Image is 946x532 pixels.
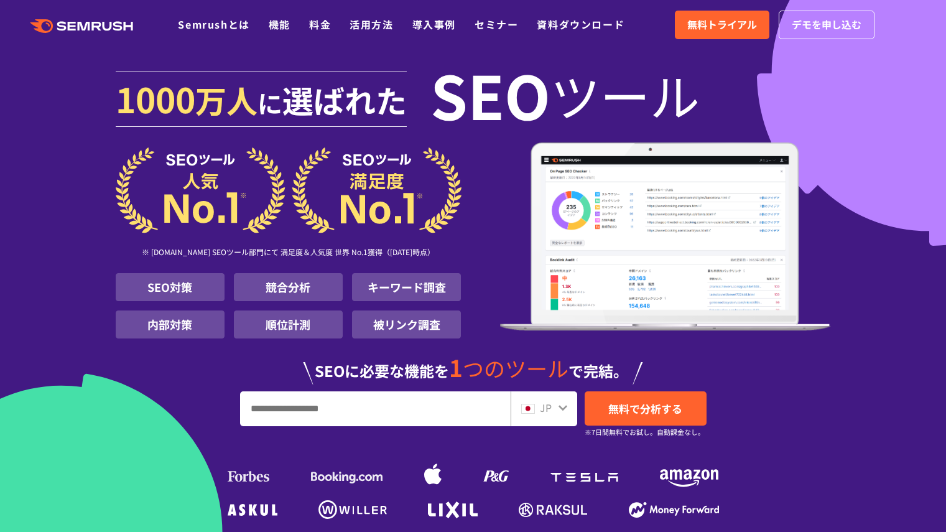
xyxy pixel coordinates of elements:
[687,17,757,33] span: 無料トライアル
[234,310,343,338] li: 順位計測
[475,17,518,32] a: セミナー
[463,353,568,383] span: つのツール
[282,77,407,122] span: 選ばれた
[568,360,628,381] span: で完結。
[430,70,550,119] span: SEO
[116,310,225,338] li: 内部対策
[792,17,861,33] span: デモを申し込む
[241,392,510,426] input: URL、キーワードを入力してください
[585,426,705,438] small: ※7日間無料でお試し。自動課金なし。
[608,401,682,416] span: 無料で分析する
[116,273,225,301] li: SEO対策
[412,17,456,32] a: 導入事例
[116,343,831,385] div: SEOに必要な機能を
[195,77,257,122] span: 万人
[675,11,769,39] a: 無料トライアル
[178,17,249,32] a: Semrushとは
[585,391,707,426] a: 無料で分析する
[309,17,331,32] a: 料金
[779,11,874,39] a: デモを申し込む
[234,273,343,301] li: 競合分析
[352,273,461,301] li: キーワード調査
[116,73,195,123] span: 1000
[540,400,552,415] span: JP
[352,310,461,338] li: 被リンク調査
[550,70,700,119] span: ツール
[116,233,461,273] div: ※ [DOMAIN_NAME] SEOツール部門にて 満足度＆人気度 世界 No.1獲得（[DATE]時点）
[537,17,624,32] a: 資料ダウンロード
[257,85,282,121] span: に
[269,17,290,32] a: 機能
[350,17,393,32] a: 活用方法
[449,350,463,384] span: 1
